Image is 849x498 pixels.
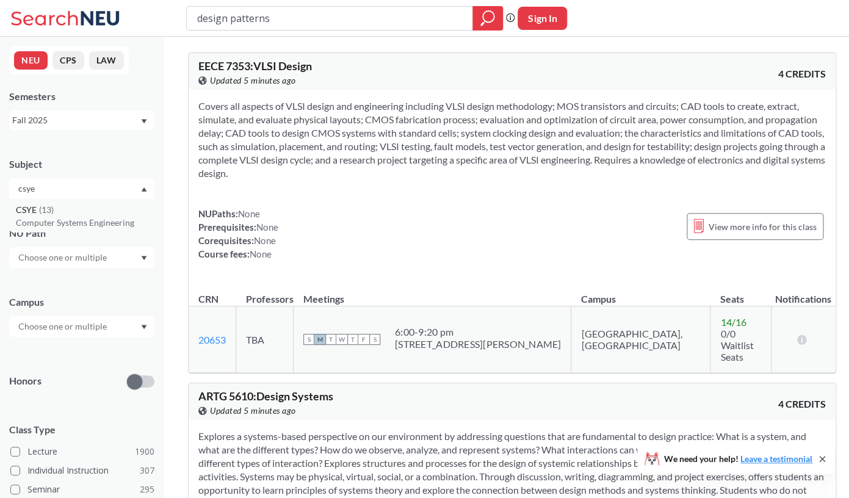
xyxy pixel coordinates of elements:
[16,203,39,217] span: CSYE
[140,483,154,496] span: 295
[198,99,826,180] section: Covers all aspects of VLSI design and engineering including VLSI design methodology; MOS transist...
[135,445,154,458] span: 1900
[236,280,294,306] th: Professors
[571,306,710,373] td: [GEOGRAPHIC_DATA], [GEOGRAPHIC_DATA]
[9,90,154,103] div: Semesters
[9,178,154,199] div: Dropdown arrowCSYE(13)Computer Systems Engineering
[9,316,154,337] div: Dropdown arrow
[9,423,154,436] span: Class Type
[480,10,495,27] svg: magnifying glass
[10,482,154,497] label: Seminar
[740,453,812,464] a: Leave a testimonial
[10,444,154,460] label: Lecture
[198,292,219,306] div: CRN
[325,334,336,345] span: T
[12,250,115,265] input: Choose one or multiple
[571,280,710,306] th: Campus
[198,207,278,261] div: NUPaths: Prerequisites: Corequisites: Course fees:
[210,74,296,87] span: Updated 5 minutes ago
[664,455,812,463] span: We need your help!
[314,334,325,345] span: M
[141,119,147,124] svg: Dropdown arrow
[10,463,154,478] label: Individual Instruction
[9,374,42,388] p: Honors
[52,51,84,70] button: CPS
[236,306,294,373] td: TBA
[303,334,314,345] span: S
[238,208,260,219] span: None
[14,51,48,70] button: NEU
[141,187,147,192] svg: Dropdown arrow
[210,404,296,417] span: Updated 5 minutes ago
[198,389,333,403] span: ARTG 5610 : Design Systems
[39,204,54,215] span: ( 13 )
[709,219,817,234] span: View more info for this class
[12,181,115,196] input: Choose one or multiple
[250,248,272,259] span: None
[778,397,826,411] span: 4 CREDITS
[198,59,312,73] span: EECE 7353 : VLSI Design
[710,280,771,306] th: Seats
[254,235,276,246] span: None
[141,256,147,261] svg: Dropdown arrow
[16,217,154,229] p: Computer Systems Engineering
[12,319,115,334] input: Choose one or multiple
[778,67,826,81] span: 4 CREDITS
[395,326,561,338] div: 6:00 - 9:20 pm
[347,334,358,345] span: T
[395,338,561,350] div: [STREET_ADDRESS][PERSON_NAME]
[9,226,154,240] div: NU Path
[369,334,380,345] span: S
[12,114,140,127] div: Fall 2025
[9,295,154,309] div: Campus
[9,247,154,268] div: Dropdown arrow
[771,280,836,306] th: Notifications
[256,222,278,233] span: None
[518,7,567,30] button: Sign In
[89,51,124,70] button: LAW
[9,110,154,130] div: Fall 2025Dropdown arrow
[198,334,226,345] a: 20653
[358,334,369,345] span: F
[9,157,154,171] div: Subject
[140,464,154,477] span: 307
[472,6,503,31] div: magnifying glass
[720,328,753,363] span: 0/0 Waitlist Seats
[720,316,746,328] span: 14 / 16
[196,8,464,29] input: Class, professor, course number, "phrase"
[294,280,571,306] th: Meetings
[141,325,147,330] svg: Dropdown arrow
[336,334,347,345] span: W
